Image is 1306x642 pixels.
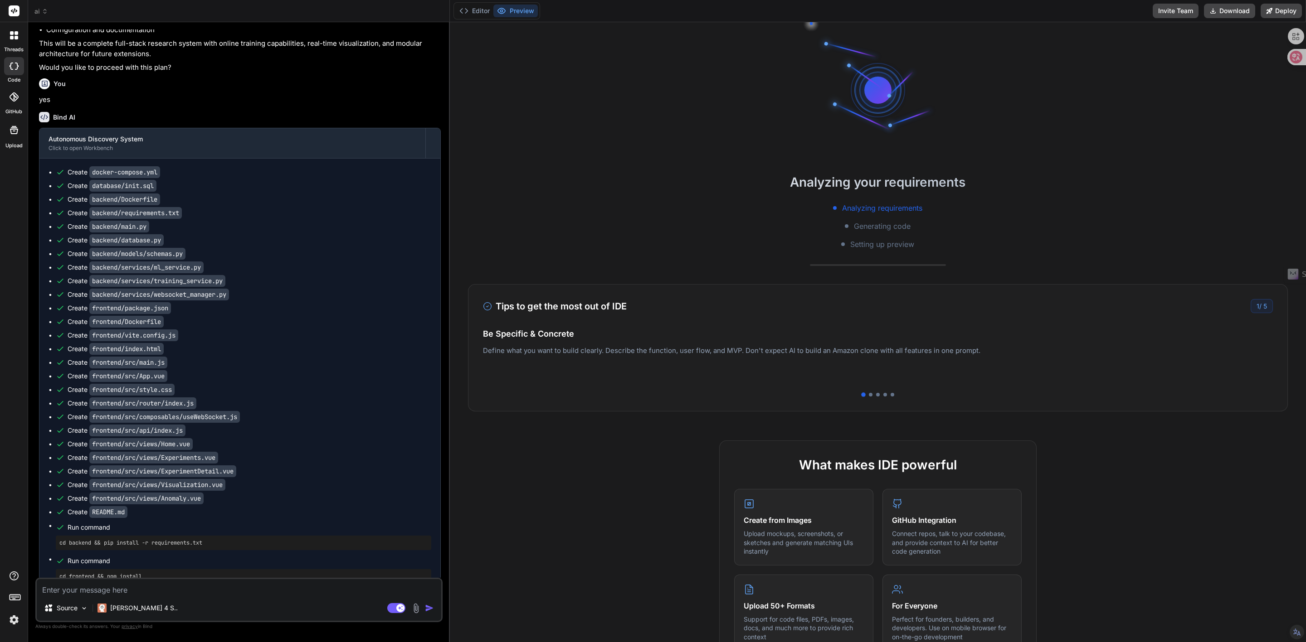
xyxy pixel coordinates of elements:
[68,494,204,503] div: Create
[4,46,24,53] label: threads
[35,622,443,631] p: Always double-check its answers. Your in Bind
[89,343,164,355] code: frontend/index.html
[39,63,441,73] p: Would you like to proceed with this plan?
[68,236,164,245] div: Create
[892,515,1012,526] h4: GitHub Integration
[89,506,127,518] code: README.md
[46,25,441,35] li: Configuration and documentation
[68,222,149,231] div: Create
[122,623,138,629] span: privacy
[68,358,167,367] div: Create
[68,399,196,408] div: Create
[68,276,225,285] div: Create
[89,302,171,314] code: frontend/package.json
[1153,4,1199,18] button: Invite Team
[68,317,164,326] div: Create
[425,603,434,613] img: icon
[68,195,160,204] div: Create
[68,412,240,421] div: Create
[89,261,204,273] code: backend/services/ml_service.py
[68,249,185,258] div: Create
[49,145,416,152] div: Click to open Workbench
[411,603,421,613] img: attachment
[68,439,193,449] div: Create
[892,600,1012,611] h4: For Everyone
[89,316,164,328] code: frontend/Dockerfile
[89,411,240,423] code: frontend/src/composables/useWebSocket.js
[1257,302,1259,310] span: 1
[6,612,22,628] img: settings
[110,603,178,613] p: [PERSON_NAME] 4 S..
[483,328,1273,340] h4: Be Specific & Concrete
[744,515,864,526] h4: Create from Images
[68,556,431,565] span: Run command
[8,76,20,84] label: code
[68,426,185,435] div: Create
[97,603,107,613] img: Claude 4 Sonnet
[89,234,164,246] code: backend/database.py
[89,193,160,205] code: backend/Dockerfile
[89,452,218,463] code: frontend/src/views/Experiments.vue
[89,397,196,409] code: frontend/src/router/index.js
[89,492,204,504] code: frontend/src/views/Anomaly.vue
[892,615,1012,642] p: Perfect for founders, builders, and developers. Use on mobile browser for on-the-go development
[89,207,182,219] code: backend/requirements.txt
[68,331,178,340] div: Create
[89,384,175,396] code: frontend/src/style.css
[734,455,1022,474] h2: What makes IDE powerful
[89,425,185,436] code: frontend/src/api/index.js
[854,221,911,232] span: Generating code
[49,135,416,144] div: Autonomous Discovery System
[68,181,156,190] div: Create
[456,5,493,17] button: Editor
[744,529,864,556] p: Upload mockups, screenshots, or sketches and generate matching UIs instantly
[68,263,204,272] div: Create
[68,385,175,394] div: Create
[89,438,193,450] code: frontend/src/views/Home.vue
[89,370,167,382] code: frontend/src/App.vue
[89,180,156,192] code: database/init.sql
[68,453,218,462] div: Create
[1251,299,1273,313] div: /
[39,95,441,105] p: yes
[5,142,23,150] label: Upload
[68,168,160,177] div: Create
[744,615,864,642] p: Support for code files, PDFs, images, docs, and much more to provide rich context
[68,523,431,532] span: Run command
[57,603,78,613] p: Source
[483,299,627,313] h3: Tips to get the most out of IDE
[34,7,48,16] span: ai
[80,604,88,612] img: Pick Models
[59,573,428,580] pre: cd frontend && npm install
[493,5,538,17] button: Preview
[450,173,1306,192] h2: Analyzing your requirements
[842,203,922,213] span: Analyzing requirements
[850,239,914,250] span: Setting up preview
[68,290,229,299] div: Create
[744,600,864,611] h4: Upload 50+ Formats
[89,357,167,368] code: frontend/src/main.js
[1263,302,1267,310] span: 5
[89,248,185,260] code: backend/models/schemas.py
[68,372,167,381] div: Create
[68,304,171,313] div: Create
[39,39,441,59] p: This will be a complete full-stack research system with online training capabilities, real-time v...
[54,79,66,88] h6: You
[68,467,236,476] div: Create
[1261,4,1302,18] button: Deploy
[39,128,425,158] button: Autonomous Discovery SystemClick to open Workbench
[89,479,225,491] code: frontend/src/views/Visualization.vue
[89,289,229,300] code: backend/services/websocket_manager.py
[89,329,178,341] code: frontend/vite.config.js
[89,465,236,477] code: frontend/src/views/ExperimentDetail.vue
[68,344,164,353] div: Create
[59,539,428,546] pre: cd backend && pip install -r requirements.txt
[1204,4,1255,18] button: Download
[68,507,127,516] div: Create
[53,113,75,122] h6: Bind AI
[89,166,160,178] code: docker-compose.yml
[892,529,1012,556] p: Connect repos, talk to your codebase, and provide context to AI for better code generation
[68,208,182,217] div: Create
[68,480,225,489] div: Create
[89,221,149,232] code: backend/main.py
